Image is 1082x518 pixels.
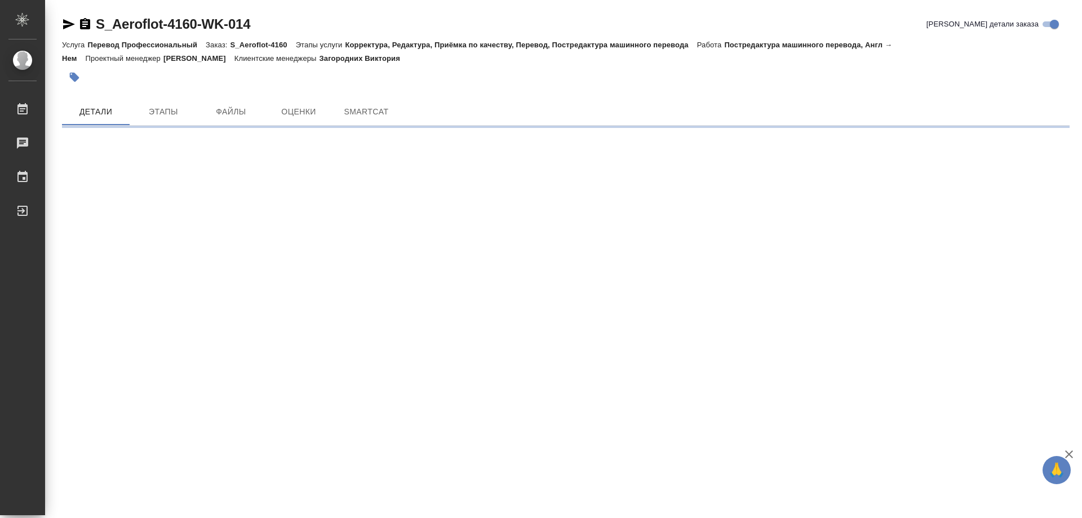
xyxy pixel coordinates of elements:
span: Этапы [136,105,190,119]
button: Скопировать ссылку для ЯМессенджера [62,17,76,31]
button: Скопировать ссылку [78,17,92,31]
span: Детали [69,105,123,119]
p: Перевод Профессиональный [87,41,206,49]
p: S_Aeroflot-4160 [230,41,296,49]
p: Клиентские менеджеры [234,54,320,63]
span: 🙏 [1047,458,1066,482]
span: SmartCat [339,105,393,119]
p: Этапы услуги [296,41,345,49]
p: Корректура, Редактура, Приёмка по качеству, Перевод, Постредактура машинного перевода [345,41,697,49]
span: [PERSON_NAME] детали заказа [926,19,1039,30]
p: Заказ: [206,41,230,49]
p: Работа [697,41,725,49]
p: Проектный менеджер [85,54,163,63]
button: 🙏 [1043,456,1071,484]
span: Файлы [204,105,258,119]
button: Добавить тэг [62,65,87,90]
span: Оценки [272,105,326,119]
p: [PERSON_NAME] [163,54,234,63]
a: S_Aeroflot-4160-WK-014 [96,16,250,32]
p: Услуга [62,41,87,49]
p: Загородних Виктория [320,54,409,63]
